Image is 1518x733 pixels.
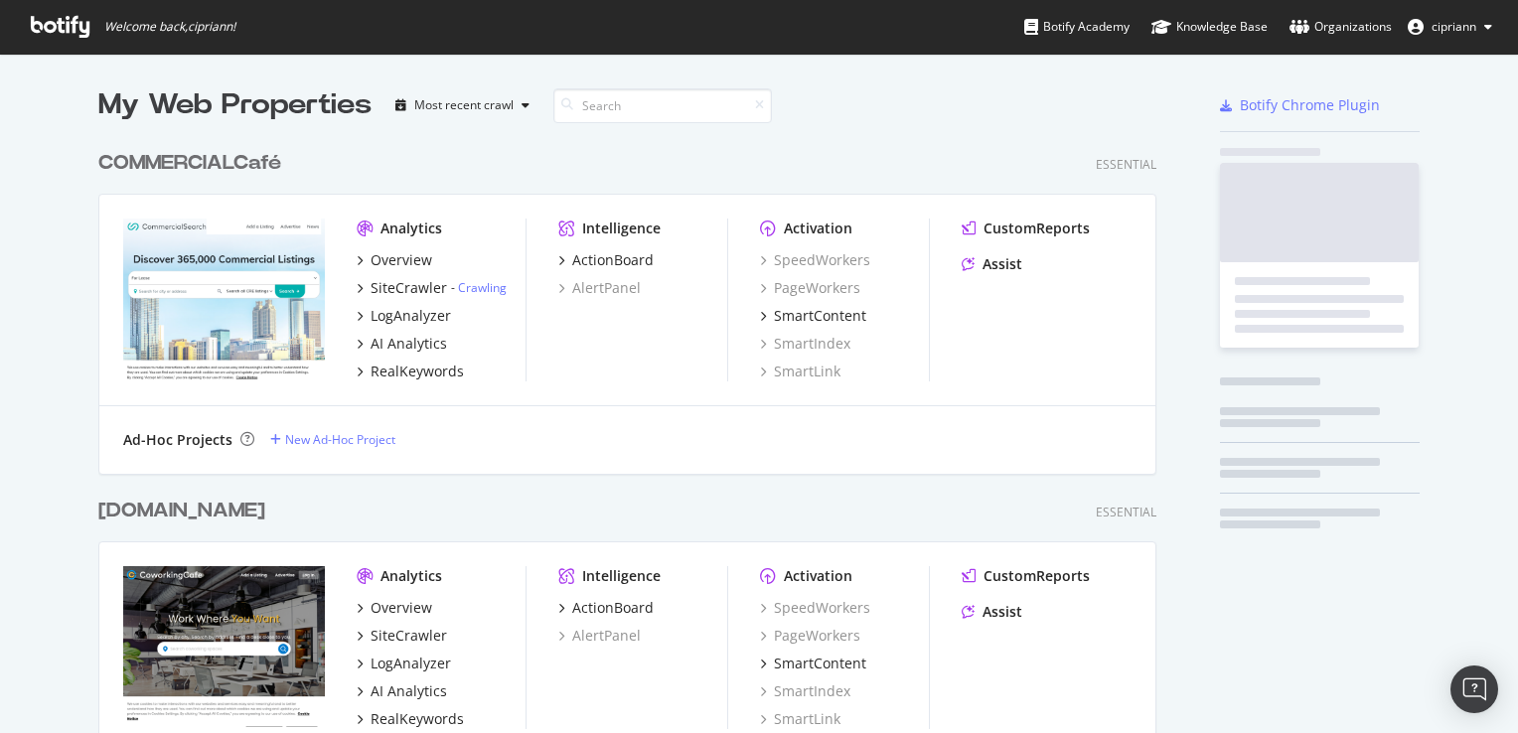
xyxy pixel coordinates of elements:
[784,566,852,586] div: Activation
[760,654,866,673] a: SmartContent
[357,709,464,729] a: RealKeywords
[371,598,432,618] div: Overview
[558,250,654,270] a: ActionBoard
[371,362,464,381] div: RealKeywords
[414,99,514,111] div: Most recent crawl
[774,654,866,673] div: SmartContent
[553,88,772,123] input: Search
[774,306,866,326] div: SmartContent
[558,278,641,298] a: AlertPanel
[357,334,447,354] a: AI Analytics
[371,334,447,354] div: AI Analytics
[962,219,1090,238] a: CustomReports
[1220,95,1380,115] a: Botify Chrome Plugin
[270,431,395,448] a: New Ad-Hoc Project
[371,626,447,646] div: SiteCrawler
[983,602,1022,622] div: Assist
[962,566,1090,586] a: CustomReports
[104,19,235,35] span: Welcome back, cipriann !
[371,654,451,673] div: LogAnalyzer
[1450,665,1498,713] div: Open Intercom Messenger
[1024,17,1130,37] div: Botify Academy
[962,254,1022,274] a: Assist
[123,219,325,379] img: commercialsearch.com
[983,254,1022,274] div: Assist
[1096,504,1156,520] div: Essential
[285,431,395,448] div: New Ad-Hoc Project
[98,497,273,525] a: [DOMAIN_NAME]
[572,598,654,618] div: ActionBoard
[98,497,265,525] div: [DOMAIN_NAME]
[357,626,447,646] a: SiteCrawler
[123,430,232,450] div: Ad-Hoc Projects
[1096,156,1156,173] div: Essential
[380,566,442,586] div: Analytics
[123,566,325,727] img: coworkingcafe.com
[962,602,1022,622] a: Assist
[451,279,507,296] div: -
[760,306,866,326] a: SmartContent
[98,149,289,178] a: COMMERCIALCafé
[387,89,537,121] button: Most recent crawl
[760,278,860,298] a: PageWorkers
[582,566,661,586] div: Intelligence
[1240,95,1380,115] div: Botify Chrome Plugin
[1151,17,1268,37] div: Knowledge Base
[760,362,840,381] a: SmartLink
[1432,18,1476,35] span: cipriann
[558,598,654,618] a: ActionBoard
[458,279,507,296] a: Crawling
[98,85,372,125] div: My Web Properties
[357,306,451,326] a: LogAnalyzer
[357,362,464,381] a: RealKeywords
[357,681,447,701] a: AI Analytics
[371,709,464,729] div: RealKeywords
[371,250,432,270] div: Overview
[582,219,661,238] div: Intelligence
[371,681,447,701] div: AI Analytics
[357,250,432,270] a: Overview
[380,219,442,238] div: Analytics
[1392,11,1508,43] button: cipriann
[760,681,850,701] a: SmartIndex
[558,626,641,646] a: AlertPanel
[371,278,447,298] div: SiteCrawler
[760,709,840,729] a: SmartLink
[760,334,850,354] a: SmartIndex
[572,250,654,270] div: ActionBoard
[760,250,870,270] a: SpeedWorkers
[1290,17,1392,37] div: Organizations
[760,626,860,646] a: PageWorkers
[357,278,507,298] a: SiteCrawler- Crawling
[984,566,1090,586] div: CustomReports
[98,149,281,178] div: COMMERCIALCafé
[371,306,451,326] div: LogAnalyzer
[357,598,432,618] a: Overview
[357,654,451,673] a: LogAnalyzer
[984,219,1090,238] div: CustomReports
[784,219,852,238] div: Activation
[760,598,870,618] a: SpeedWorkers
